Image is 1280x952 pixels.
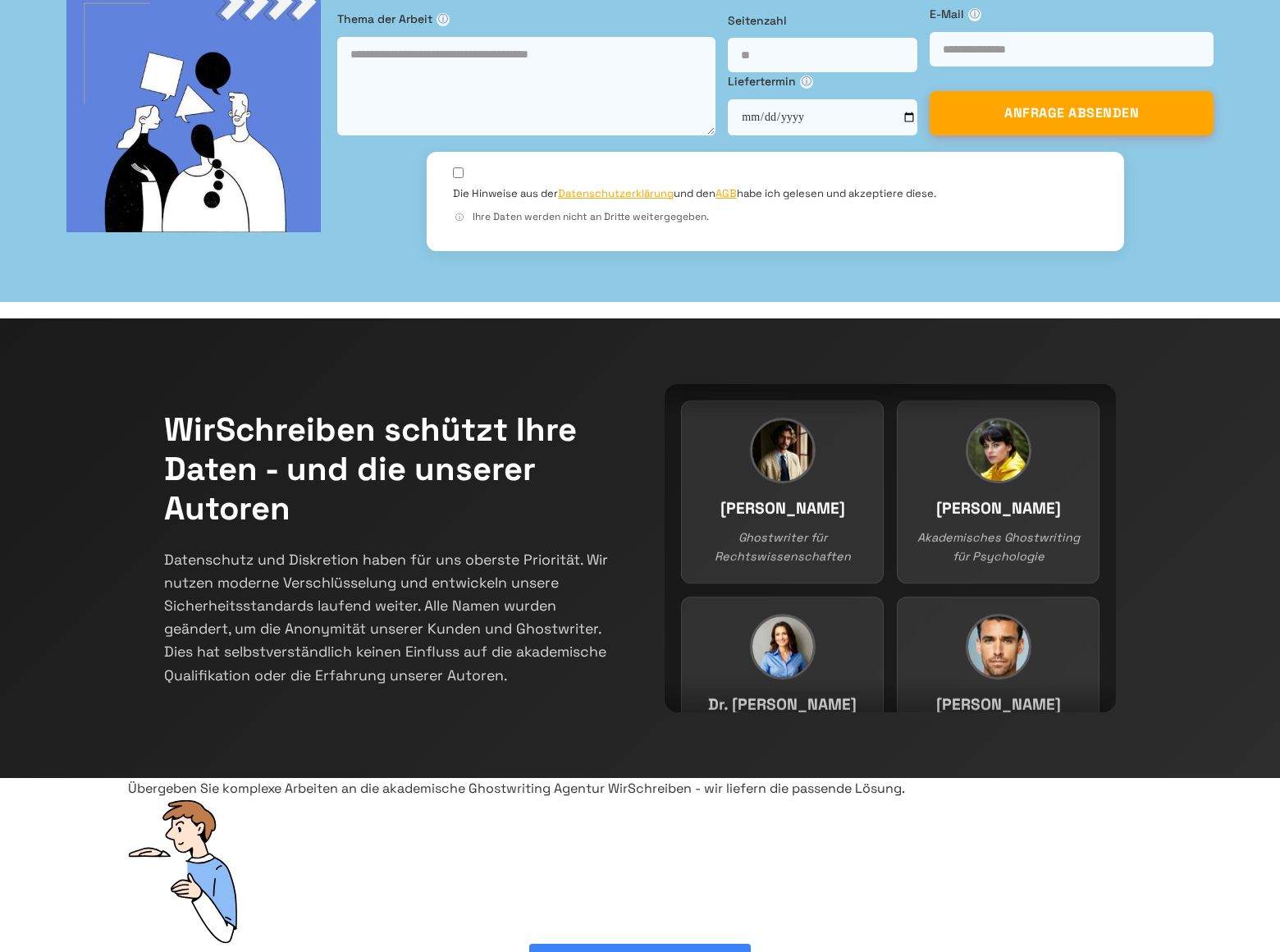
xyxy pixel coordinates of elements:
[128,778,1152,799] div: Übergeben Sie komplexe Arbeiten an die akademische Ghostwriting Agentur WirSchreiben - wir liefer...
[453,211,466,224] span: ⓘ
[930,91,1214,135] button: ANFRAGE ABSENDEN
[164,410,615,529] h2: WirSchreiben schützt Ihre Daten - und die unserer Autoren
[728,72,917,90] label: Liefertermin
[558,186,674,200] a: Datenschutzerklärung
[715,186,737,200] a: AGB
[930,5,1214,23] label: E-Mail
[164,548,615,687] p: Datenschutz und Diskretion haben für uns oberste Priorität. Wir nutzen moderne Verschlüsselung un...
[337,10,715,28] label: Thema der Arbeit
[437,13,450,26] span: ⓘ
[728,11,917,30] label: Seitenzahl
[968,8,981,21] span: ⓘ
[665,384,1116,712] div: Team members continuous slider
[914,533,1082,558] h3: [PERSON_NAME]
[698,533,866,558] h3: Dr. [PERSON_NAME]
[453,209,1098,225] div: Ihre Daten werden nicht an Dritte weitergegeben.
[453,186,936,201] label: Die Hinweise aus der und den habe ich gelesen und akzeptiere diese.
[800,76,813,89] span: ⓘ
